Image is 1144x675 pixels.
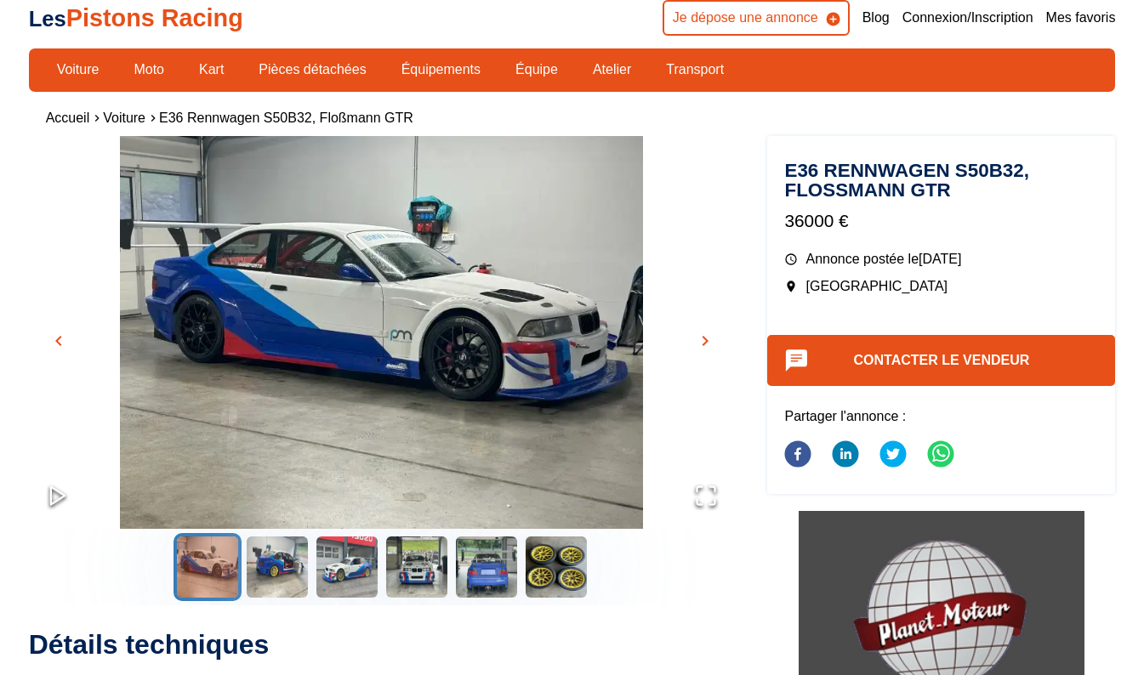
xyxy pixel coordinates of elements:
div: Thumbnail Navigation [29,533,736,601]
a: Transport [655,55,735,84]
p: Partager l'annonce : [784,407,1098,426]
p: [GEOGRAPHIC_DATA] [784,277,1098,296]
a: Accueil [46,111,90,125]
h2: Détails techniques [29,627,736,661]
button: linkedin [832,430,859,481]
p: Annonce postée le [DATE] [784,250,1098,269]
a: Voiture [46,55,111,84]
button: Go to Slide 2 [243,533,311,601]
button: whatsapp [927,430,954,481]
a: Mes favoris [1046,9,1116,27]
a: Connexion/Inscription [902,9,1033,27]
a: Pièces détachées [248,55,377,84]
button: Play or Pause Slideshow [29,467,87,528]
button: Go to Slide 3 [313,533,381,601]
span: chevron_left [48,331,69,351]
button: Go to Slide 6 [522,533,590,601]
button: facebook [784,430,811,481]
h1: E36 Rennwagen S50B32, Floßmann GTR [784,162,1098,200]
a: Blog [862,9,890,27]
p: 36000 € [784,208,1098,233]
img: image [29,136,736,528]
a: E36 Rennwagen S50B32, Floßmann GTR [159,111,413,125]
div: Go to Slide 1 [29,136,736,528]
a: Kart [188,55,235,84]
button: twitter [879,430,907,481]
a: LesPistons Racing [29,4,243,31]
a: Moto [122,55,175,84]
a: Voiture [103,111,145,125]
button: Contacter le vendeur [767,335,1115,386]
button: chevron_right [692,328,718,354]
a: Équipements [390,55,492,84]
button: Go to Slide 5 [452,533,521,601]
button: chevron_left [46,328,71,354]
a: Équipe [504,55,569,84]
button: Open Fullscreen [677,467,735,528]
a: Contacter le vendeur [854,353,1030,367]
button: Go to Slide 1 [174,533,242,601]
a: Atelier [582,55,642,84]
button: Go to Slide 4 [383,533,451,601]
span: Les [29,7,66,31]
span: chevron_right [695,331,715,351]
